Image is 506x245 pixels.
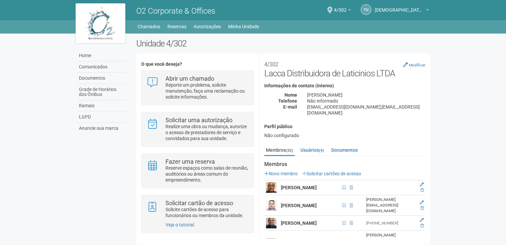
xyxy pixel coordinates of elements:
[77,123,126,134] a: Anuncie sua marca
[264,161,425,167] strong: Membros
[77,61,126,73] a: Comunicados
[285,92,297,98] strong: Nome
[136,6,215,16] span: O2 Corporate & Offices
[77,84,126,100] a: Grade de Horários dos Ônibus
[330,145,359,155] a: Documentos
[264,61,278,68] small: 4/302
[319,148,324,153] small: (4)
[366,197,416,214] div: [PERSON_NAME][EMAIL_ADDRESS][DOMAIN_NAME]
[266,182,277,193] img: user.png
[165,158,215,165] strong: Fazer uma reserva
[77,73,126,84] a: Documentos
[340,184,348,191] span: CPF 975.014.507-06
[420,200,424,205] a: Editar membro
[77,50,126,61] a: Home
[264,171,298,176] a: Novo membro
[366,220,416,226] div: [PHONE_NUMBER]
[165,117,232,123] strong: Solicitar uma autorização
[165,200,233,206] strong: Solicitar cartão de acesso
[264,132,425,138] div: Não configurado
[165,222,194,227] a: Veja o tutorial
[281,185,317,190] strong: [PERSON_NAME]
[165,123,249,141] p: Realize uma obra ou mudança, autorize o acesso de prestadores de serviço e convidados para sua un...
[302,92,430,98] div: [PERSON_NAME]
[141,62,254,67] h4: O que você deseja?
[147,117,248,141] a: Solicitar uma autorização Realize uma obra ou mudança, autorize o acesso de prestadores de serviç...
[302,171,361,176] a: Solicitar cartões de acesso
[420,182,424,187] a: Editar membro
[167,22,186,31] a: Reservas
[281,203,317,208] strong: [PERSON_NAME]
[264,58,425,78] h2: Lacca Distribuidora de Laticinios LTDA
[334,1,347,13] span: 4/302
[302,98,430,104] div: Não informado
[77,112,126,123] a: LGPD
[147,200,248,218] a: Solicitar cartão de acesso Solicite cartões de acesso para funcionários ou membros da unidade.
[165,82,249,100] p: Reporte um problema, solicite manutenção, faça uma reclamação ou solicite informações.
[286,148,293,153] small: (32)
[340,219,348,227] span: CPF 021.387.167-08
[264,145,295,156] a: Membros(32)
[348,219,355,227] span: Cartão de acesso ativo
[403,62,425,67] a: Modificar
[278,98,297,104] strong: Telefone
[76,3,125,43] img: logo.jpg
[348,202,355,209] span: Cartão de acesso ativo
[375,8,429,14] a: [DEMOGRAPHIC_DATA] NOBREGA LUNGUINHO
[283,104,297,110] strong: E-mail
[420,238,424,243] a: Editar membro
[228,22,259,31] a: Minha Unidade
[420,218,424,222] a: Editar membro
[420,223,424,228] a: Excluir membro
[302,104,430,116] div: [EMAIL_ADDRESS][DOMAIN_NAME];[EMAIL_ADDRESS][DOMAIN_NAME]
[165,206,249,218] p: Solicite cartões de acesso para funcionários ou membros da unidade.
[194,22,221,31] a: Autorizações
[340,202,348,209] span: CPF 077.825.327-95
[420,206,424,210] a: Excluir membro
[409,63,425,67] small: Modificar
[147,159,248,183] a: Fazer uma reserva Reserve espaços como salas de reunião, auditórios ou áreas comum do empreendime...
[266,200,277,211] img: user.png
[348,184,355,191] span: Cartão de acesso cancelado
[299,145,326,155] a: Usuários(4)
[147,76,248,100] a: Abrir um chamado Reporte um problema, solicite manutenção, faça uma reclamação ou solicite inform...
[361,4,371,15] a: TN
[266,218,277,228] img: user.png
[334,8,351,14] a: 4/302
[420,188,424,193] a: Excluir membro
[264,83,425,88] h4: Informações de contato (interno)
[165,165,249,183] p: Reserve espaços como salas de reunião, auditórios ou áreas comum do empreendimento.
[281,220,317,226] strong: [PERSON_NAME]
[375,1,424,13] span: THAIS NOBREGA LUNGUINHO
[264,124,425,129] h4: Perfil público
[136,39,430,48] h2: Unidade 4/302
[77,100,126,112] a: Ramais
[138,22,160,31] a: Chamados
[165,75,214,82] strong: Abrir um chamado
